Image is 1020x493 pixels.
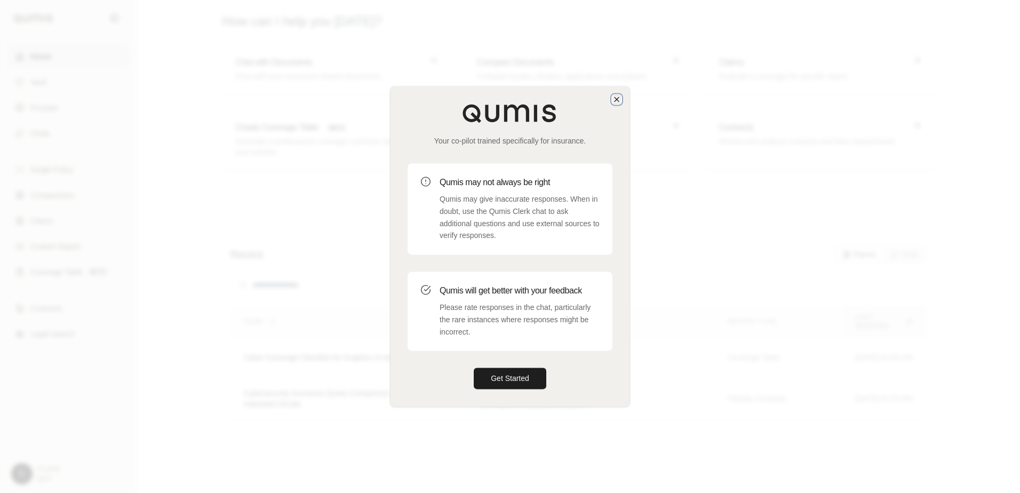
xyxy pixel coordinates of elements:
[440,301,600,338] p: Please rate responses in the chat, particularly the rare instances where responses might be incor...
[408,136,612,146] p: Your co-pilot trained specifically for insurance.
[440,193,600,242] p: Qumis may give inaccurate responses. When in doubt, use the Qumis Clerk chat to ask additional qu...
[474,368,546,389] button: Get Started
[462,104,558,123] img: Qumis Logo
[440,284,600,297] h3: Qumis will get better with your feedback
[440,176,600,189] h3: Qumis may not always be right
